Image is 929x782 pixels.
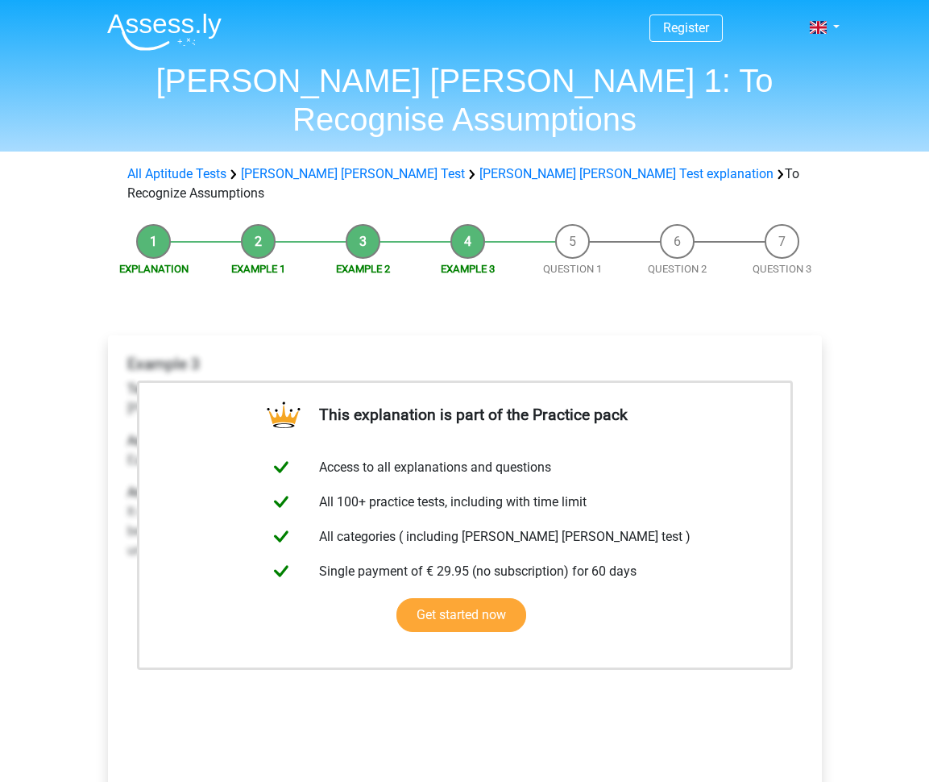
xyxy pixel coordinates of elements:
a: Register [663,20,709,35]
b: Answer [127,485,169,500]
a: Get started now [396,598,526,632]
a: Example 2 [336,263,390,275]
img: Assessly [107,13,222,51]
a: Question 1 [543,263,602,275]
p: It doesn't need to be assumed that eating chips are the main reason [PERSON_NAME] doesn't lose we... [127,483,803,560]
b: Example 3 [127,355,200,373]
p: Eating chips is the main reason [PERSON_NAME] isn't losing weight right now. [127,431,803,470]
a: Question 3 [753,263,811,275]
p: [PERSON_NAME] should eat less chips to lose weight for the bike race [DATE]. [127,380,803,418]
a: Example 1 [231,263,285,275]
a: All Aptitude Tests [127,166,226,181]
div: To Recognize Assumptions [121,164,809,203]
a: [PERSON_NAME] [PERSON_NAME] Test explanation [479,166,773,181]
b: Text [127,381,151,397]
a: Explanation [119,263,189,275]
h1: [PERSON_NAME] [PERSON_NAME] 1: To Recognise Assumptions [94,61,836,139]
a: Example 3 [441,263,495,275]
b: Assumption [127,433,196,448]
a: [PERSON_NAME] [PERSON_NAME] Test [241,166,465,181]
a: Question 2 [648,263,707,275]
